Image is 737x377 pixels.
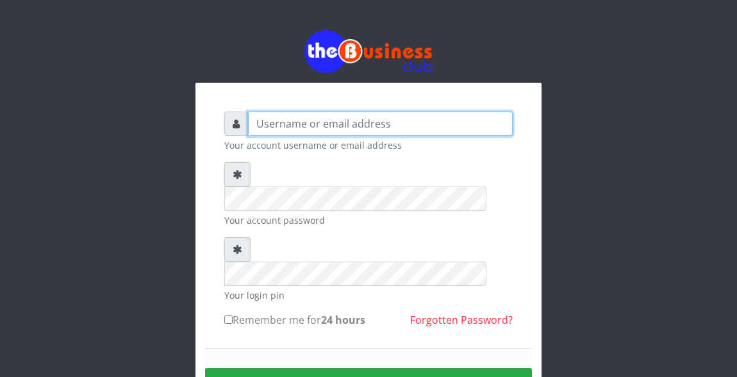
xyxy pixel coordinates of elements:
[224,138,513,152] small: Your account username or email address
[224,315,233,324] input: Remember me for24 hours
[321,313,365,327] b: 24 hours
[410,313,513,327] a: Forgotten Password?
[224,312,365,328] label: Remember me for
[224,214,513,227] small: Your account password
[248,112,513,136] input: Username or email address
[224,289,513,302] small: Your login pin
